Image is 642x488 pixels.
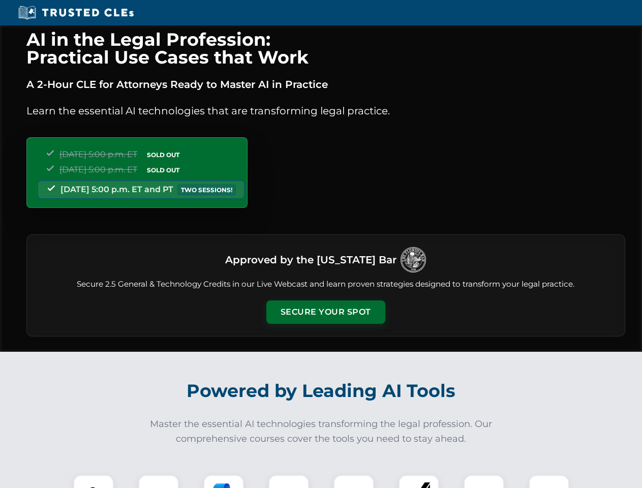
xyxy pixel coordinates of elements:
p: Secure 2.5 General & Technology Credits in our Live Webcast and learn proven strategies designed ... [39,279,613,290]
img: Trusted CLEs [15,5,137,20]
p: Learn the essential AI technologies that are transforming legal practice. [26,103,625,119]
h1: AI in the Legal Profession: Practical Use Cases that Work [26,30,625,66]
h3: Approved by the [US_STATE] Bar [225,251,396,269]
button: Secure Your Spot [266,300,385,324]
span: [DATE] 5:00 p.m. ET [59,165,137,174]
span: SOLD OUT [143,165,183,175]
p: A 2-Hour CLE for Attorneys Ready to Master AI in Practice [26,76,625,93]
h2: Powered by Leading AI Tools [40,373,603,409]
span: SOLD OUT [143,149,183,160]
p: Master the essential AI technologies transforming the legal profession. Our comprehensive courses... [143,417,499,446]
span: [DATE] 5:00 p.m. ET [59,149,137,159]
img: Logo [401,247,426,272]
